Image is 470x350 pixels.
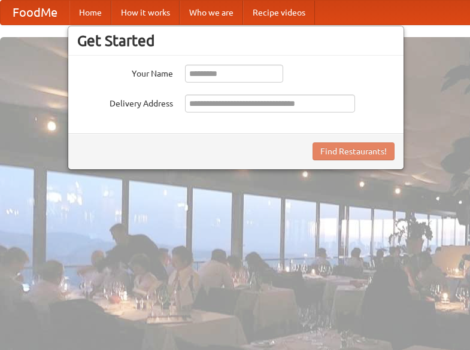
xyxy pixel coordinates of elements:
[77,32,395,50] h3: Get Started
[77,65,173,80] label: Your Name
[77,95,173,109] label: Delivery Address
[313,142,395,160] button: Find Restaurants!
[111,1,180,25] a: How it works
[1,1,69,25] a: FoodMe
[243,1,315,25] a: Recipe videos
[69,1,111,25] a: Home
[180,1,243,25] a: Who we are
